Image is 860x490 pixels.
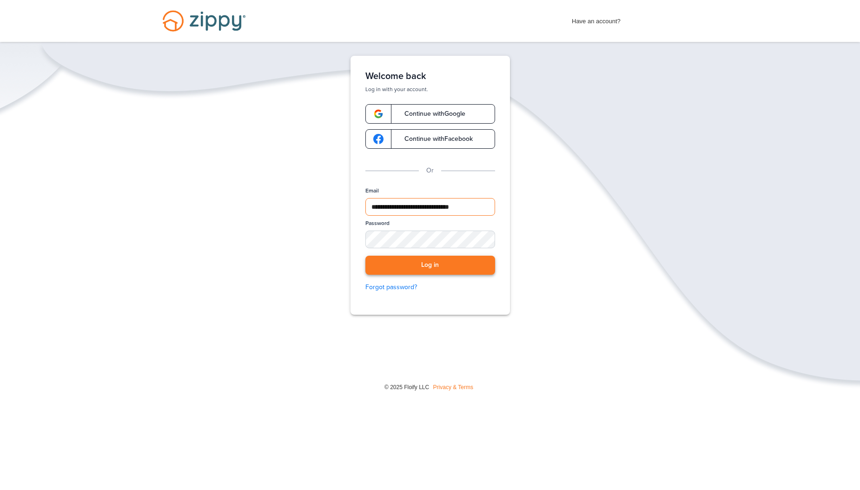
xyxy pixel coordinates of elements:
p: Or [426,166,434,176]
input: Email [365,198,495,216]
a: Privacy & Terms [433,384,473,391]
span: Have an account? [572,12,621,26]
img: google-logo [373,109,384,119]
input: Password [365,231,495,248]
h1: Welcome back [365,71,495,82]
a: google-logoContinue withFacebook [365,129,495,149]
span: Continue with Facebook [395,136,473,142]
span: Continue with Google [395,111,465,117]
button: Log in [365,256,495,275]
a: Forgot password? [365,282,495,292]
p: Log in with your account. [365,86,495,93]
label: Email [365,187,379,195]
label: Password [365,219,390,227]
img: google-logo [373,134,384,144]
a: google-logoContinue withGoogle [365,104,495,124]
span: © 2025 Floify LLC [384,384,429,391]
